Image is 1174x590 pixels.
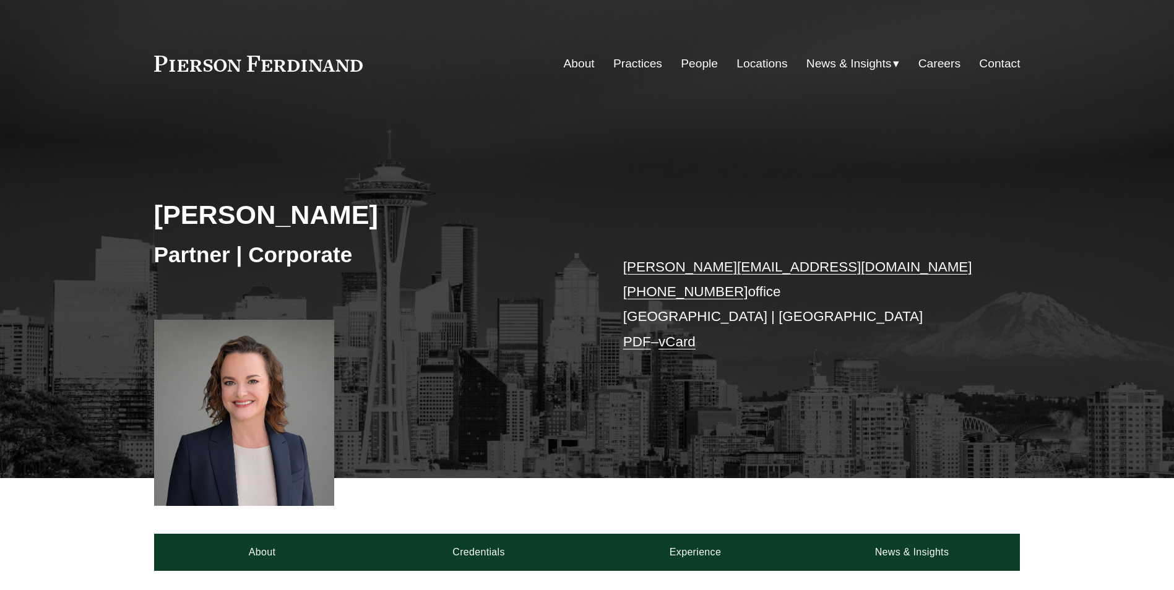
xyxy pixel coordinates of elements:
h2: [PERSON_NAME] [154,199,587,231]
a: News & Insights [803,534,1020,571]
a: Careers [918,52,960,75]
a: [PHONE_NUMBER] [623,284,748,299]
p: office [GEOGRAPHIC_DATA] | [GEOGRAPHIC_DATA] – [623,255,984,354]
a: About [564,52,595,75]
a: About [154,534,371,571]
a: folder dropdown [806,52,900,75]
span: News & Insights [806,53,892,75]
h3: Partner | Corporate [154,241,587,268]
a: Contact [979,52,1020,75]
a: Credentials [371,534,587,571]
a: Locations [736,52,787,75]
a: [PERSON_NAME][EMAIL_ADDRESS][DOMAIN_NAME] [623,259,972,275]
a: People [681,52,718,75]
a: Practices [613,52,662,75]
a: PDF [623,334,651,349]
a: Experience [587,534,804,571]
a: vCard [658,334,696,349]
